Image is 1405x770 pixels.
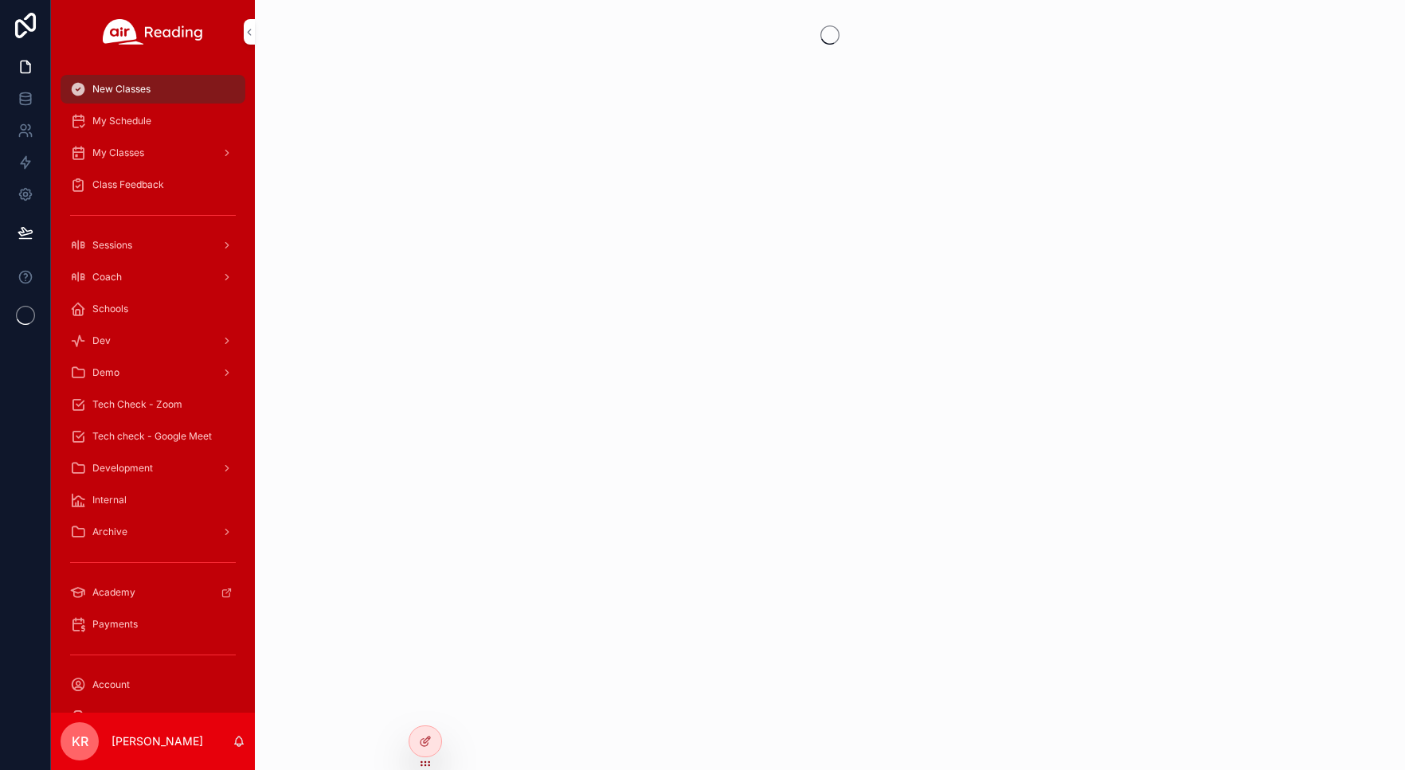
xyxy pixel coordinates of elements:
[61,422,245,451] a: Tech check - Google Meet
[92,494,127,506] span: Internal
[61,486,245,514] a: Internal
[92,147,144,159] span: My Classes
[61,75,245,104] a: New Classes
[61,578,245,607] a: Academy
[92,115,151,127] span: My Schedule
[92,398,182,411] span: Tech Check - Zoom
[61,231,245,260] a: Sessions
[61,170,245,199] a: Class Feedback
[92,618,138,631] span: Payments
[92,83,151,96] span: New Classes
[92,178,164,191] span: Class Feedback
[61,295,245,323] a: Schools
[61,358,245,387] a: Demo
[92,303,128,315] span: Schools
[103,19,203,45] img: App logo
[92,334,111,347] span: Dev
[61,670,245,699] a: Account
[92,586,135,599] span: Academy
[61,390,245,419] a: Tech Check - Zoom
[61,702,245,731] a: Substitute Applications
[92,366,119,379] span: Demo
[92,462,153,475] span: Development
[61,454,245,483] a: Development
[61,263,245,291] a: Coach
[92,526,127,538] span: Archive
[92,678,130,691] span: Account
[92,239,132,252] span: Sessions
[92,710,195,723] span: Substitute Applications
[112,733,203,749] p: [PERSON_NAME]
[72,732,88,751] span: KR
[61,610,245,639] a: Payments
[51,64,255,713] div: scrollable content
[92,430,212,443] span: Tech check - Google Meet
[61,326,245,355] a: Dev
[61,139,245,167] a: My Classes
[61,518,245,546] a: Archive
[92,271,122,283] span: Coach
[61,107,245,135] a: My Schedule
